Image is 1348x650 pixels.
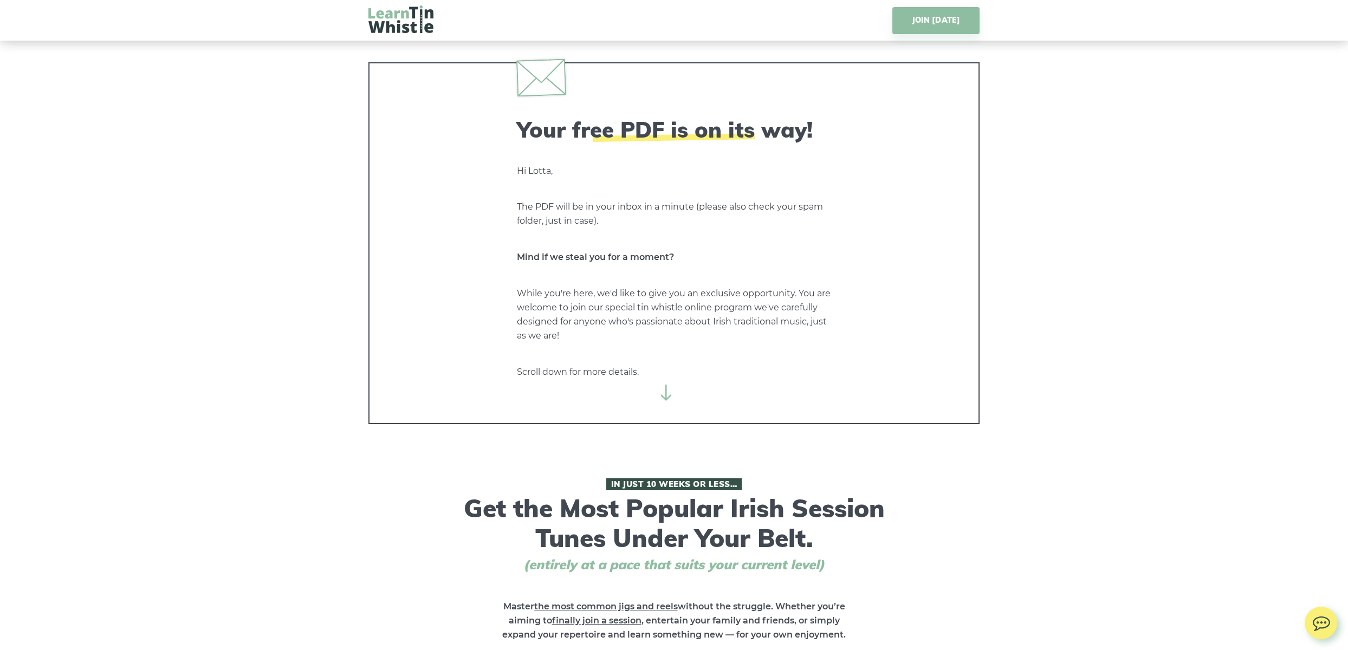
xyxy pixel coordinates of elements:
img: LearnTinWhistle.com [368,5,433,33]
span: finally join a session [552,615,641,626]
img: envelope.svg [516,58,566,96]
h2: Your free PDF is on its way! [517,116,831,142]
a: JOIN [DATE] [892,7,980,34]
span: In Just 10 Weeks or Less… [606,478,742,490]
p: Scroll down for more details. [517,365,831,379]
span: (entirely at a pace that suits your current level) [503,557,845,573]
strong: Mind if we steal you for a moment? [517,252,674,262]
p: The PDF will be in your inbox in a minute (please also check your spam folder, just in case). [517,200,831,228]
p: Hi Lotta, [517,164,831,178]
img: chat.svg [1305,607,1337,634]
p: While you're here, we'd like to give you an exclusive opportunity. You are welcome to join our sp... [517,287,831,343]
strong: Master without the struggle. Whether you’re aiming to , entertain your family and friends, or sim... [502,601,846,640]
h1: Get the Most Popular Irish Session Tunes Under Your Belt. [460,478,888,573]
span: the most common jigs and reels [534,601,678,612]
